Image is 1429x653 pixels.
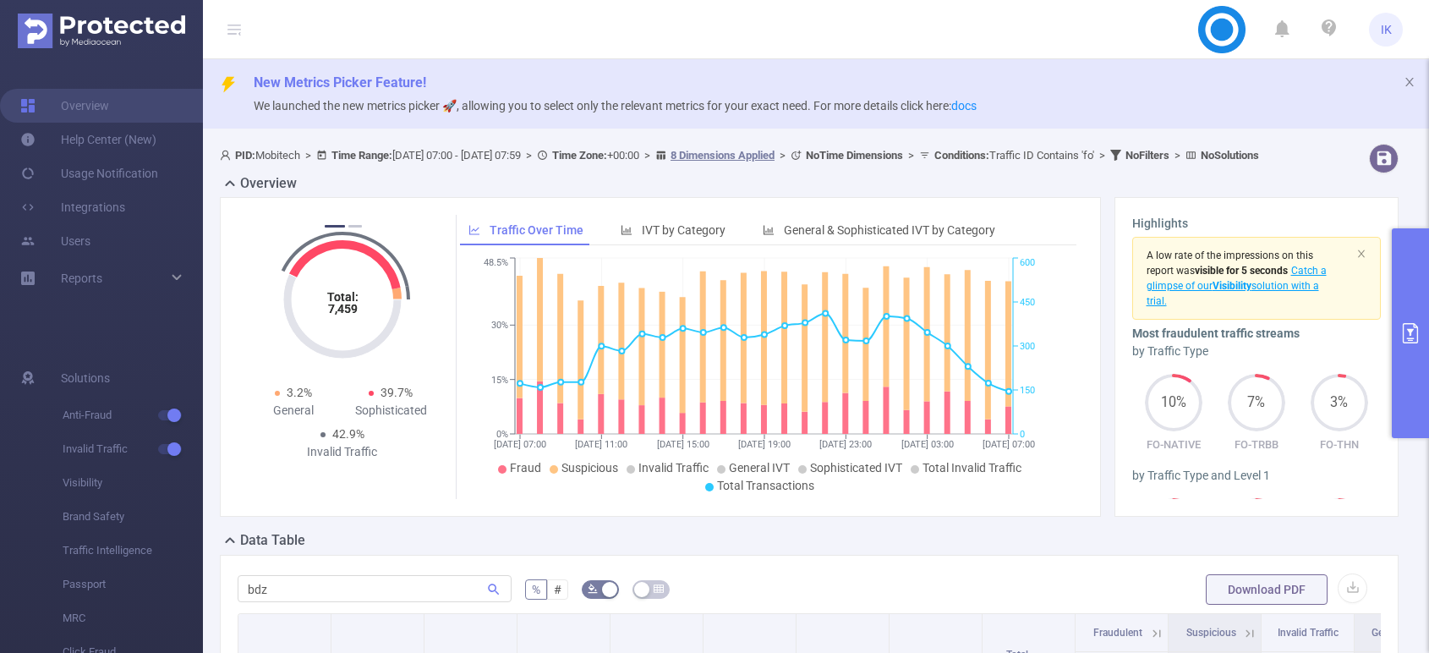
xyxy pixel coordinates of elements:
span: Suspicious [1186,627,1236,639]
tspan: 30% [491,320,508,331]
span: MRC [63,601,203,635]
i: icon: bar-chart [763,224,775,236]
p: FO-NATIVE [1132,436,1215,453]
tspan: 48.5% [484,258,508,269]
span: % [532,583,540,596]
tspan: [DATE] 07:00 [494,439,546,450]
span: 10% [1145,396,1202,409]
span: Visibility [63,466,203,500]
tspan: [DATE] 07:00 [983,439,1035,450]
b: visible for 5 seconds [1195,265,1288,277]
span: We launched the new metrics picker 🚀, allowing you to select only the relevant metrics for your e... [254,99,977,112]
span: Reports [61,272,102,285]
tspan: 15% [491,375,508,386]
span: Sophisticated IVT [810,461,902,475]
b: Time Zone: [552,149,607,162]
span: > [1094,149,1110,162]
span: 42.9% [332,427,364,441]
button: Download PDF [1206,574,1328,605]
b: Visibility [1213,280,1251,292]
b: Time Range: [331,149,392,162]
tspan: Total: [326,290,358,304]
span: was [1176,265,1288,277]
tspan: 300 [1020,341,1035,352]
b: No Time Dimensions [806,149,903,162]
span: General & Sophisticated IVT by Category [784,223,995,237]
span: > [775,149,791,162]
a: Overview [20,89,109,123]
i: icon: thunderbolt [220,76,237,93]
span: Total Transactions [717,479,814,492]
span: > [903,149,919,162]
div: by Traffic Type [1132,343,1382,360]
tspan: [DATE] 03:00 [901,439,954,450]
span: General IVT [729,461,790,475]
button: icon: close [1404,73,1415,91]
span: 39.7% [381,386,413,399]
tspan: 7,459 [327,302,357,316]
div: by Traffic Type and Level 1 [1132,467,1382,485]
span: New Metrics Picker Feature! [254,74,426,91]
b: PID: [235,149,255,162]
span: > [521,149,537,162]
tspan: 0% [496,429,508,440]
a: docs [951,99,977,112]
button: 1 [325,225,345,228]
b: No Filters [1125,149,1169,162]
span: Invalid Traffic [63,432,203,466]
tspan: 450 [1020,297,1035,308]
div: Invalid Traffic [293,443,391,461]
tspan: 0 [1020,429,1025,440]
span: IVT by Category [642,223,725,237]
span: Anti-Fraud [63,398,203,432]
span: Total Invalid Traffic [923,461,1021,475]
h2: Data Table [240,530,305,551]
tspan: 150 [1020,385,1035,396]
span: 3% [1311,396,1368,409]
span: Fraud [510,461,541,475]
tspan: [DATE] 23:00 [819,439,872,450]
span: Suspicious [561,461,618,475]
i: icon: table [654,584,664,594]
button: 2 [348,225,362,228]
span: Invalid Traffic [638,461,709,475]
span: A low rate of the impressions on this report [1147,250,1313,277]
a: Help Center (New) [20,123,156,156]
p: FO-THN [1298,436,1381,453]
a: Reports [61,261,102,295]
h2: Overview [240,173,297,194]
b: Most fraudulent traffic streams [1132,326,1300,340]
u: 8 Dimensions Applied [671,149,775,162]
i: icon: close [1404,76,1415,88]
span: Traffic Intelligence [63,534,203,568]
i: icon: line-chart [468,224,480,236]
span: Passport [63,568,203,601]
i: icon: user [220,150,235,161]
i: icon: close [1356,249,1366,259]
tspan: [DATE] 15:00 [657,439,709,450]
div: Sophisticated [342,402,441,420]
span: Traffic Over Time [490,223,583,237]
i: icon: bg-colors [588,584,598,594]
span: Invalid Traffic [1278,627,1339,639]
span: Brand Safety [63,500,203,534]
tspan: [DATE] 11:00 [575,439,627,450]
tspan: [DATE] 19:00 [738,439,791,450]
span: > [639,149,655,162]
span: 7% [1228,396,1285,409]
img: Protected Media [18,14,185,48]
h3: Highlights [1132,215,1382,233]
span: 3.2% [287,386,312,399]
span: Mobitech [DATE] 07:00 - [DATE] 07:59 +00:00 [220,149,1259,162]
a: Usage Notification [20,156,158,190]
span: Solutions [61,361,110,395]
p: FO-TRBB [1215,436,1298,453]
a: Integrations [20,190,125,224]
div: General [244,402,342,420]
input: Search... [238,575,512,602]
b: Conditions : [934,149,989,162]
span: Traffic ID Contains 'fo' [934,149,1094,162]
span: IK [1381,13,1392,47]
span: # [554,583,561,596]
span: Fraudulent [1093,627,1142,639]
